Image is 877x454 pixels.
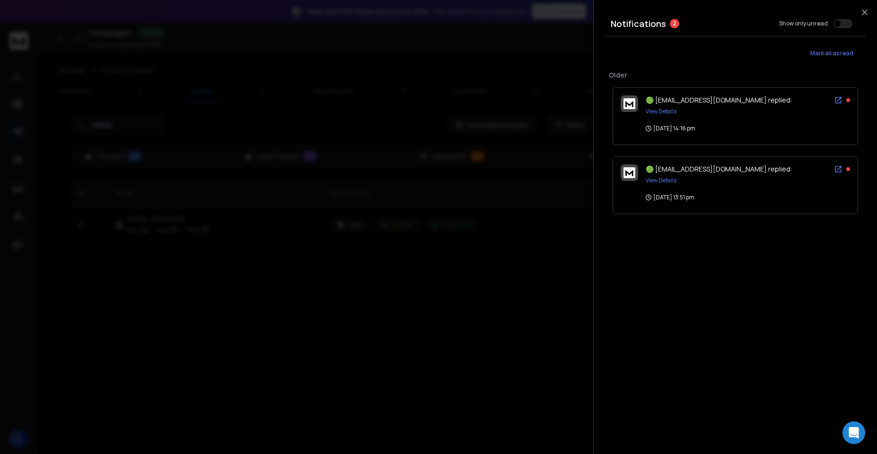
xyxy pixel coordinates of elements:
img: logo [623,167,635,178]
span: 2 [670,19,679,28]
label: Show only unread [779,20,828,27]
button: View Details [646,108,676,115]
p: [DATE] 14:16 pm [646,125,695,132]
span: 🟢 [EMAIL_ADDRESS][DOMAIN_NAME] replied: [646,164,792,173]
p: Older [609,70,862,80]
button: View Details [646,177,676,184]
div: Open Intercom Messenger [842,421,865,444]
img: logo [623,98,635,109]
span: Mark all as read [810,50,853,57]
p: [DATE] 13:51 pm [646,194,694,201]
button: Mark all as read [798,44,866,63]
h3: Notifications [611,17,666,30]
span: 🟢 [EMAIL_ADDRESS][DOMAIN_NAME] replied: [646,95,792,104]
